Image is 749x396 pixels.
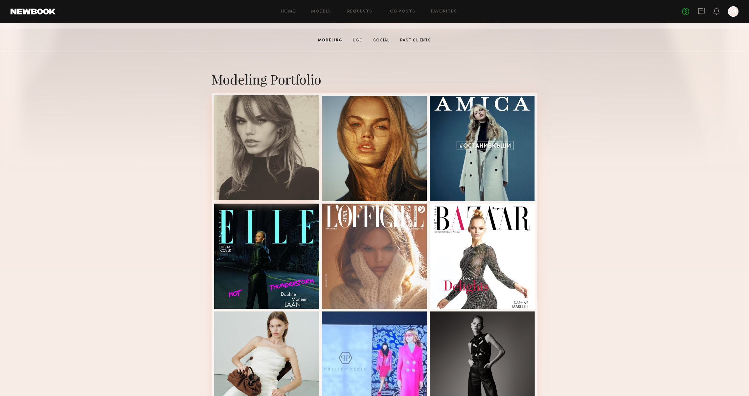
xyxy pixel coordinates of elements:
a: UGC [350,37,365,43]
a: Home [281,10,296,14]
div: Modeling Portfolio [212,70,537,88]
a: Past Clients [397,37,434,43]
a: Social [371,37,392,43]
a: Favorites [431,10,457,14]
a: Requests [347,10,373,14]
a: Modeling [315,37,345,43]
a: Job Posts [388,10,416,14]
a: Models [311,10,331,14]
a: M [728,6,738,17]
